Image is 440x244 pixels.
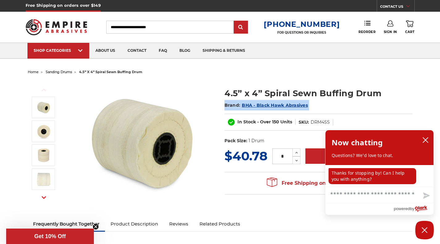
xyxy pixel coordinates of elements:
span: Brand: [224,102,241,108]
span: - Over [257,119,271,125]
img: 4 inch width spiral sewn polish drum [36,172,51,187]
img: Cotton Buffing Drum Quad Key Arbor [36,124,51,139]
dd: 1 Drum [249,138,264,144]
button: Next [36,191,51,204]
a: Powered by Olark [394,203,434,215]
span: In Stock [237,119,256,125]
button: close chatbox [421,135,430,145]
a: faq [153,43,173,59]
a: Frequently Bought Together [28,217,105,231]
span: Reorder [358,30,375,34]
div: olark chatbox [325,130,434,215]
a: Product Description [105,217,164,231]
span: by [410,205,414,213]
span: Sign In [384,30,397,34]
span: $40.78 [224,148,267,163]
a: contact [121,43,153,59]
img: 4.5 Inch Muslin Spiral Sewn Buffing Drum [36,100,51,115]
dt: Pack Size: [224,138,247,144]
div: chat [325,165,434,187]
a: sanding drums [46,70,72,74]
span: 150 [272,119,279,125]
a: home [28,70,39,74]
a: blog [173,43,196,59]
a: about us [89,43,121,59]
a: [PHONE_NUMBER] [264,20,340,29]
a: Reviews [164,217,194,231]
button: Send message [418,189,434,203]
a: CONTACT US [380,3,414,12]
h1: 4.5” x 4” Spiral Sewn Buffing Drum [224,87,413,99]
span: 4.5” x 4” spiral sewn buffing drum [79,70,142,74]
a: shipping & returns [196,43,251,59]
a: Reorder [358,20,375,34]
span: powered [394,205,410,213]
button: Close Chatbox [415,221,434,239]
img: 4-1/2 inch Polishing Drum [36,147,51,163]
img: 4.5 Inch Muslin Spiral Sewn Buffing Drum [81,81,204,204]
div: Get 10% OffClose teaser [6,229,94,244]
a: Related Products [194,217,246,231]
span: Units [280,119,292,125]
h2: Now chatting [332,136,383,149]
p: FOR QUESTIONS OR INQUIRIES [264,31,340,35]
input: Submit [235,21,247,34]
button: Close teaser [93,224,99,230]
span: Get 10% Off [34,233,66,239]
a: BHA - Black Hawk Abrasives [242,102,308,108]
span: Free Shipping on orders over $149 [267,177,370,189]
p: Questions? We'd love to chat. [332,152,427,159]
button: Previous [36,83,51,97]
img: Empire Abrasives [26,15,87,39]
p: Thanks for stopping by! Can I help you with anything? [329,168,416,184]
dt: SKU: [299,119,309,126]
a: Cart [405,20,414,34]
span: Cart [405,30,414,34]
div: SHOP CATEGORIES [34,48,83,53]
dd: DRM4SS [311,119,330,126]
